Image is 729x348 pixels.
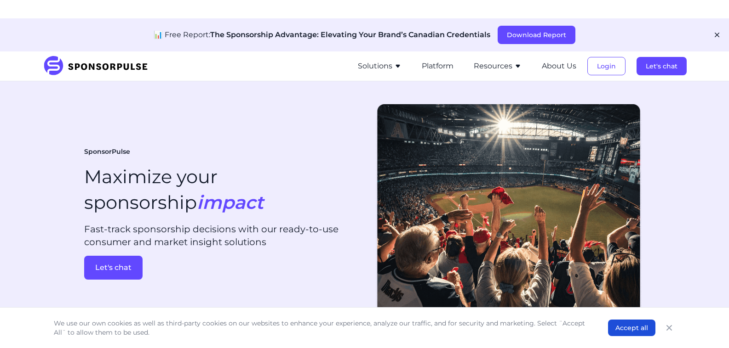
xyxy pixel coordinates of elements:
[498,26,575,44] button: Download Report
[197,191,264,213] i: impact
[587,57,626,75] button: Login
[637,57,687,75] button: Let's chat
[663,321,676,334] button: Close
[474,61,522,72] button: Resources
[43,56,155,76] img: SponsorPulse
[608,320,655,336] button: Accept all
[210,30,490,39] span: The Sponsorship Advantage: Elevating Your Brand’s Canadian Credentials
[84,256,357,280] a: Let's chat
[422,62,453,70] a: Platform
[637,62,687,70] a: Let's chat
[54,319,590,337] p: We use our own cookies as well as third-party cookies on our websites to enhance your experience,...
[542,62,576,70] a: About Us
[422,61,453,72] button: Platform
[154,29,490,40] p: 📊 Free Report:
[84,164,264,215] h1: Maximize your sponsorship
[498,31,575,39] a: Download Report
[84,147,130,157] span: SponsorPulse
[542,61,576,72] button: About Us
[84,223,357,248] p: Fast-track sponsorship decisions with our ready-to-use consumer and market insight solutions
[587,62,626,70] a: Login
[84,256,143,280] button: Let's chat
[358,61,402,72] button: Solutions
